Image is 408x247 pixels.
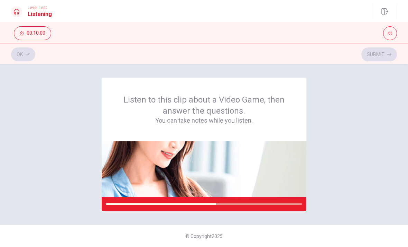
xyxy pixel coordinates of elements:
[102,141,306,197] img: passage image
[118,94,290,125] div: Listen to this clip about a Video Game, then answer the questions.
[28,5,52,10] span: Level Test
[28,10,52,18] h1: Listening
[14,26,51,40] button: 00:10:00
[118,116,290,125] h4: You can take notes while you listen.
[27,30,45,36] span: 00:10:00
[185,233,223,239] span: © Copyright 2025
